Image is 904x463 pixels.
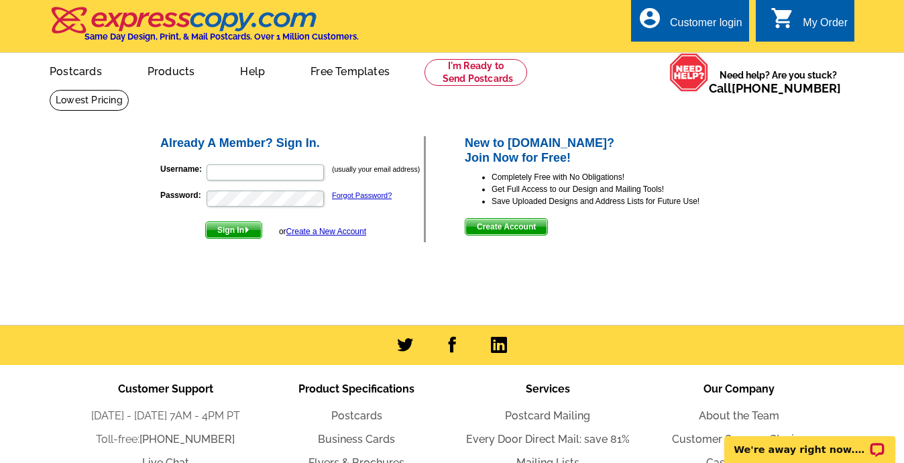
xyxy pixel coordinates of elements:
span: Create Account [465,219,547,235]
a: Help [219,54,286,86]
i: account_circle [638,6,662,30]
a: [PHONE_NUMBER] [139,433,235,446]
span: Product Specifications [298,382,414,395]
label: Username: [160,163,205,175]
li: [DATE] - [DATE] 7AM - 4PM PT [70,408,261,424]
a: About the Team [699,409,779,422]
a: Same Day Design, Print, & Mail Postcards. Over 1 Million Customers. [50,16,359,42]
h4: Same Day Design, Print, & Mail Postcards. Over 1 Million Customers. [84,32,359,42]
a: Business Cards [318,433,395,446]
div: My Order [803,17,848,36]
a: Forgot Password? [332,191,392,199]
iframe: LiveChat chat widget [716,421,904,463]
a: shopping_cart My Order [771,15,848,32]
li: Completely Free with No Obligations! [492,171,746,183]
img: button-next-arrow-white.png [244,227,250,233]
span: Call [709,81,841,95]
img: help [669,53,709,92]
a: Free Templates [289,54,411,86]
button: Create Account [465,218,548,236]
a: Customer Success Stories [672,433,805,446]
a: Create a New Account [286,227,366,236]
li: Toll-free: [70,431,261,448]
span: Customer Support [118,382,213,395]
label: Password: [160,189,205,201]
a: [PHONE_NUMBER] [732,81,841,95]
i: shopping_cart [771,6,795,30]
a: account_circle Customer login [638,15,742,32]
h2: Already A Member? Sign In. [160,136,424,151]
span: Need help? Are you stuck? [709,68,848,95]
small: (usually your email address) [332,165,420,173]
div: Customer login [670,17,742,36]
a: Postcard Mailing [505,409,590,422]
span: Services [526,382,570,395]
span: Sign In [206,222,262,238]
div: or [279,225,366,238]
h2: New to [DOMAIN_NAME]? Join Now for Free! [465,136,746,165]
li: Save Uploaded Designs and Address Lists for Future Use! [492,195,746,207]
a: Postcards [28,54,123,86]
a: Postcards [331,409,382,422]
a: Every Door Direct Mail: save 81% [466,433,630,446]
span: Our Company [703,382,775,395]
a: Products [126,54,217,86]
button: Sign In [205,221,262,239]
li: Get Full Access to our Design and Mailing Tools! [492,183,746,195]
